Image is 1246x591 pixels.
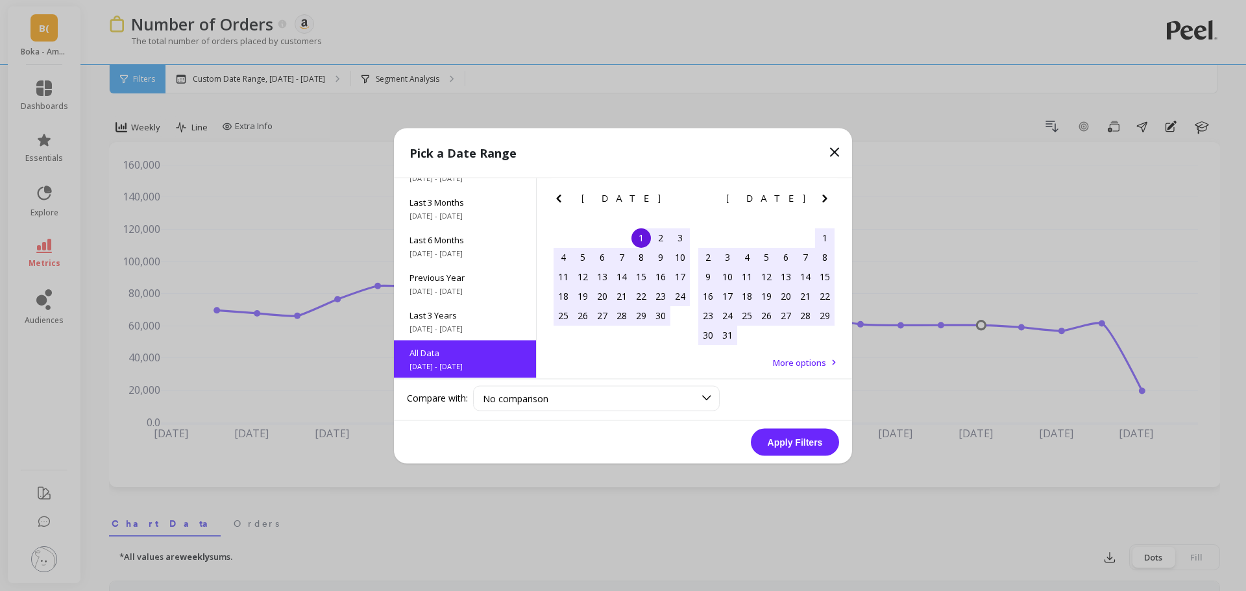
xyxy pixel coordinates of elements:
span: Last 3 Months [409,196,520,208]
div: Choose Wednesday, June 21st, 2017 [612,286,631,306]
div: Choose Saturday, June 17th, 2017 [670,267,690,286]
div: Choose Friday, July 14th, 2017 [796,267,815,286]
div: Choose Sunday, July 23rd, 2017 [698,306,718,325]
div: Choose Sunday, July 16th, 2017 [698,286,718,306]
span: [DATE] [726,193,807,203]
div: Choose Thursday, June 15th, 2017 [631,267,651,286]
label: Compare with: [407,392,468,405]
div: Choose Tuesday, July 11th, 2017 [737,267,757,286]
div: Choose Friday, June 30th, 2017 [651,306,670,325]
span: [DATE] - [DATE] [409,173,520,183]
div: Choose Saturday, July 22nd, 2017 [815,286,835,306]
div: Choose Tuesday, July 18th, 2017 [737,286,757,306]
div: Choose Tuesday, June 13th, 2017 [592,267,612,286]
div: Choose Saturday, July 1st, 2017 [815,228,835,247]
button: Previous Month [696,190,716,211]
div: Choose Friday, June 16th, 2017 [651,267,670,286]
span: [DATE] - [DATE] [409,248,520,258]
div: Choose Wednesday, July 26th, 2017 [757,306,776,325]
div: Choose Tuesday, June 20th, 2017 [592,286,612,306]
div: Choose Wednesday, July 12th, 2017 [757,267,776,286]
div: Choose Monday, July 24th, 2017 [718,306,737,325]
div: Choose Saturday, July 15th, 2017 [815,267,835,286]
div: Choose Sunday, June 4th, 2017 [554,247,573,267]
div: Choose Friday, July 28th, 2017 [796,306,815,325]
span: More options [773,356,826,368]
p: Pick a Date Range [409,143,517,162]
span: No comparison [483,392,548,404]
div: month 2017-07 [698,228,835,344]
div: Choose Friday, July 21st, 2017 [796,286,815,306]
div: Choose Saturday, July 8th, 2017 [815,247,835,267]
span: All Data [409,346,520,358]
div: Choose Wednesday, June 7th, 2017 [612,247,631,267]
div: Choose Monday, July 10th, 2017 [718,267,737,286]
div: Choose Thursday, June 29th, 2017 [631,306,651,325]
span: [DATE] - [DATE] [409,361,520,371]
span: Last 3 Years [409,309,520,320]
div: Choose Thursday, June 8th, 2017 [631,247,651,267]
div: Choose Wednesday, June 28th, 2017 [612,306,631,325]
div: Choose Wednesday, June 14th, 2017 [612,267,631,286]
div: Choose Friday, June 23rd, 2017 [651,286,670,306]
div: Choose Tuesday, July 25th, 2017 [737,306,757,325]
div: Choose Saturday, June 3rd, 2017 [670,228,690,247]
div: Choose Monday, July 17th, 2017 [718,286,737,306]
div: Choose Friday, July 7th, 2017 [796,247,815,267]
div: Choose Sunday, June 25th, 2017 [554,306,573,325]
span: [DATE] - [DATE] [409,323,520,333]
div: Choose Saturday, June 24th, 2017 [670,286,690,306]
button: Apply Filters [751,428,839,455]
div: Choose Thursday, June 22nd, 2017 [631,286,651,306]
span: [DATE] [581,193,663,203]
div: Choose Monday, June 12th, 2017 [573,267,592,286]
span: Previous Year [409,271,520,283]
div: Choose Thursday, July 6th, 2017 [776,247,796,267]
button: Next Month [672,190,693,211]
div: month 2017-06 [554,228,690,325]
div: Choose Saturday, July 29th, 2017 [815,306,835,325]
div: Choose Tuesday, June 6th, 2017 [592,247,612,267]
div: Choose Sunday, June 11th, 2017 [554,267,573,286]
div: Choose Sunday, July 30th, 2017 [698,325,718,344]
span: [DATE] - [DATE] [409,285,520,296]
div: Choose Thursday, June 1st, 2017 [631,228,651,247]
div: Choose Wednesday, July 5th, 2017 [757,247,776,267]
div: Choose Monday, June 26th, 2017 [573,306,592,325]
div: Choose Sunday, July 9th, 2017 [698,267,718,286]
div: Choose Wednesday, July 19th, 2017 [757,286,776,306]
div: Choose Tuesday, June 27th, 2017 [592,306,612,325]
span: [DATE] - [DATE] [409,210,520,221]
span: Last 6 Months [409,234,520,245]
div: Choose Friday, June 9th, 2017 [651,247,670,267]
div: Choose Thursday, July 20th, 2017 [776,286,796,306]
div: Choose Sunday, July 2nd, 2017 [698,247,718,267]
button: Next Month [817,190,838,211]
div: Choose Monday, July 31st, 2017 [718,325,737,344]
div: Choose Monday, June 19th, 2017 [573,286,592,306]
div: Choose Tuesday, July 4th, 2017 [737,247,757,267]
div: Choose Friday, June 2nd, 2017 [651,228,670,247]
div: Choose Saturday, June 10th, 2017 [670,247,690,267]
div: Choose Monday, July 3rd, 2017 [718,247,737,267]
div: Choose Sunday, June 18th, 2017 [554,286,573,306]
div: Choose Thursday, July 13th, 2017 [776,267,796,286]
div: Choose Thursday, July 27th, 2017 [776,306,796,325]
button: Previous Month [551,190,572,211]
div: Choose Monday, June 5th, 2017 [573,247,592,267]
